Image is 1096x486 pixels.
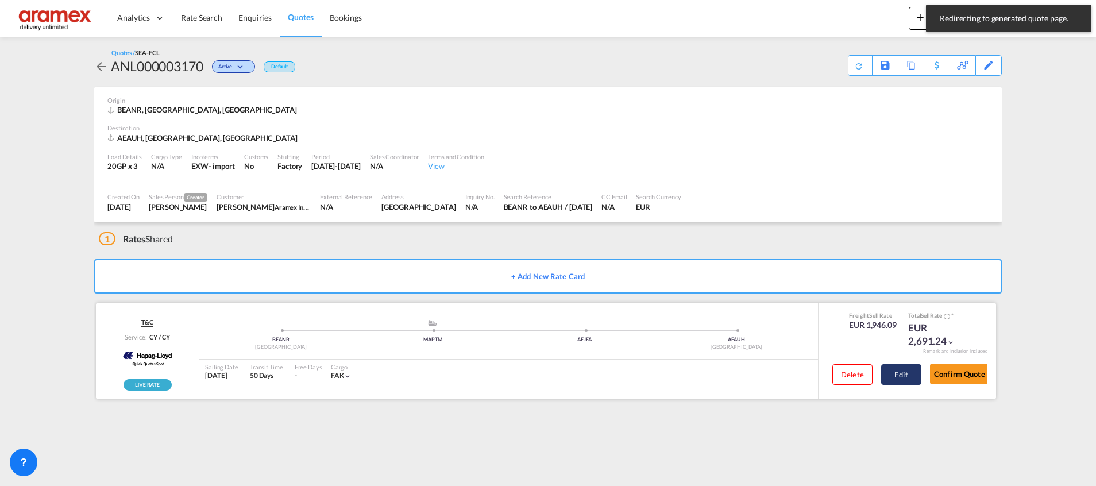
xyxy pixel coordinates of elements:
md-icon: icon-plus 400-fg [913,10,927,24]
div: [DATE] [205,371,238,381]
div: N/A [465,202,495,212]
span: BEANR, [GEOGRAPHIC_DATA], [GEOGRAPHIC_DATA] [117,105,297,114]
div: Free Days [295,362,322,371]
md-icon: icon-refresh [854,61,863,71]
div: MAPTM [357,336,508,344]
span: Quotes [288,12,313,22]
button: Spot Rates are dynamic & can fluctuate with time [942,312,950,321]
div: EUR [636,202,681,212]
div: Total Rate [908,311,966,321]
md-icon: assets/icons/custom/ship-fill.svg [426,320,439,326]
div: - import [209,161,235,171]
div: 24 Sep 2025 [107,202,140,212]
div: Sailing Date [205,362,238,371]
div: Dubai [381,202,456,212]
div: External Reference [320,192,372,201]
div: Customs [244,152,268,161]
div: Sales Person [149,192,207,202]
span: Bookings [330,13,362,22]
div: Quotes /SEA-FCL [111,48,160,57]
div: CY / CY [146,333,169,341]
span: Analytics [117,12,150,24]
span: New [913,13,956,22]
md-icon: icon-chevron-down [235,64,249,71]
div: Remark and Inclusion included [914,348,996,354]
div: ANL000003170 [111,57,203,75]
span: T&C [141,318,153,327]
div: Terms and Condition [428,152,484,161]
div: Change Status Here [212,60,255,73]
span: Sell [921,312,930,319]
img: Hapag-Lloyd Spot [119,345,175,373]
div: Factory Stuffing [277,161,302,171]
span: FAK [331,371,344,380]
div: Freight Rate [849,311,897,319]
div: Cargo [331,362,352,371]
span: Rate Search [181,13,222,22]
div: 20GP x 3 [107,161,142,171]
div: Load Details [107,152,142,161]
span: 1 [99,232,115,245]
span: Subject to Remarks [950,312,954,319]
span: SEA-FCL [135,49,159,56]
div: Default [264,61,295,72]
img: dca169e0c7e311edbe1137055cab269e.png [17,5,95,31]
div: Period [311,152,361,161]
div: Cargo Type [151,152,182,161]
div: EUR 2,691.24 [908,321,966,349]
button: Delete [832,364,873,385]
div: AEAUH, Abu Dhabi, Middle East [107,133,300,143]
div: View [428,161,484,171]
div: Rollable available [124,379,172,391]
span: Active [218,63,235,74]
md-icon: icon-chevron-down [344,372,352,380]
div: Janice Camporaso [149,202,207,212]
md-icon: icon-chevron-down [947,338,955,346]
div: Stuffing [277,152,302,161]
div: N/A [151,161,182,171]
div: Incoterms [191,152,235,161]
div: Save As Template [873,56,898,75]
div: AEAUH [661,336,812,344]
div: BEANR, Antwerp, Europe [107,105,300,115]
div: Destination [107,124,989,132]
div: Customer [217,192,311,201]
div: N/A [370,161,419,171]
div: No [244,161,268,171]
div: AEJEA [509,336,661,344]
div: - [295,371,297,381]
span: Service: [125,333,146,341]
img: rpa-live-rate.png [124,379,172,391]
div: EXW [191,161,209,171]
button: Edit [881,364,921,385]
div: N/A [601,202,627,212]
div: Address [381,192,456,201]
div: Created On [107,192,140,201]
div: Change Status Here [203,57,258,75]
button: + Add New Rate Card [94,259,1002,294]
div: Search Reference [504,192,593,201]
div: 24 Sep 2025 [311,161,361,171]
md-icon: icon-arrow-left [94,60,108,74]
div: Transit Time [250,362,283,371]
div: [GEOGRAPHIC_DATA] [205,344,357,351]
span: Rates [123,233,146,244]
span: Enquiries [238,13,272,22]
div: Origin [107,96,989,105]
div: [GEOGRAPHIC_DATA] [661,344,812,351]
div: Search Currency [636,192,681,201]
div: CC Email [601,192,627,201]
span: Aramex International – [GEOGRAPHIC_DATA], [GEOGRAPHIC_DATA] [275,202,466,211]
div: icon-arrow-left [94,57,111,75]
button: icon-plus 400-fgNewicon-chevron-down [909,7,961,30]
span: Sell [869,312,879,319]
div: Shared [99,233,173,245]
div: 50 Days [250,371,283,381]
div: N/A [320,202,372,212]
div: BEANR [205,336,357,344]
div: Inquiry No. [465,192,495,201]
span: Creator [184,193,207,202]
span: Redirecting to generated quote page. [936,13,1081,24]
div: Mohamed Bazil Khan [217,202,311,212]
div: Quote PDF is not available at this time [854,56,866,71]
